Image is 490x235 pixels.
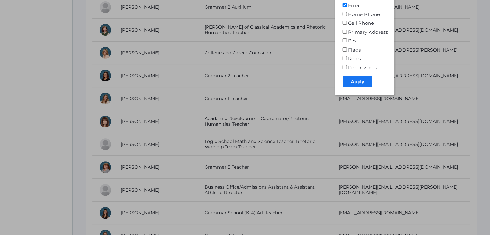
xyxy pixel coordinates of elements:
[341,2,362,8] label: Email
[341,12,348,16] input: Home Phone
[341,64,377,70] label: Permissions
[341,21,348,25] input: Cell Phone
[341,47,361,53] label: Flags
[341,11,380,17] label: Home Phone
[341,20,374,26] label: Cell Phone
[341,55,361,61] label: Roles
[341,38,348,42] input: Bio
[341,38,356,44] label: Bio
[341,56,348,60] input: Roles
[341,65,348,69] input: Permissions
[343,76,372,87] input: Apply
[341,47,348,52] input: Flags
[341,3,348,7] input: Email
[341,30,348,34] input: Primary Address
[341,29,388,35] label: Primary Address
